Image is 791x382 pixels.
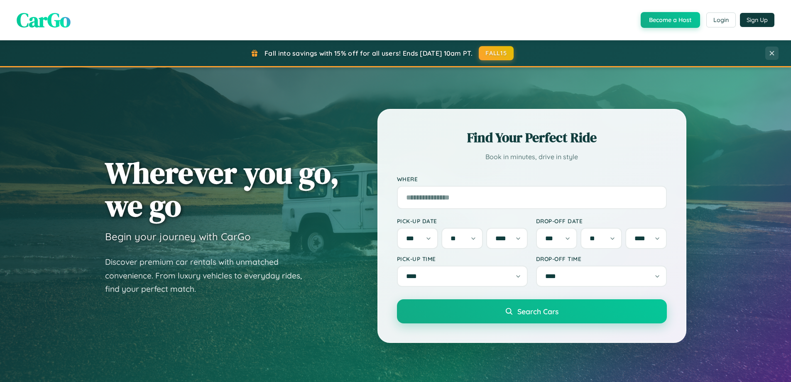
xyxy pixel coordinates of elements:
span: Fall into savings with 15% off for all users! Ends [DATE] 10am PT. [264,49,473,57]
h1: Wherever you go, we go [105,156,339,222]
span: CarGo [17,6,71,34]
label: Where [397,175,667,182]
p: Discover premium car rentals with unmatched convenience. From luxury vehicles to everyday rides, ... [105,255,313,296]
p: Book in minutes, drive in style [397,151,667,163]
h3: Begin your journey with CarGo [105,230,251,243]
button: Search Cars [397,299,667,323]
button: Become a Host [641,12,700,28]
label: Pick-up Time [397,255,528,262]
label: Drop-off Time [536,255,667,262]
label: Pick-up Date [397,217,528,224]
button: FALL15 [479,46,514,60]
button: Sign Up [740,13,774,27]
button: Login [706,12,736,27]
label: Drop-off Date [536,217,667,224]
h2: Find Your Perfect Ride [397,128,667,147]
span: Search Cars [517,307,558,316]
